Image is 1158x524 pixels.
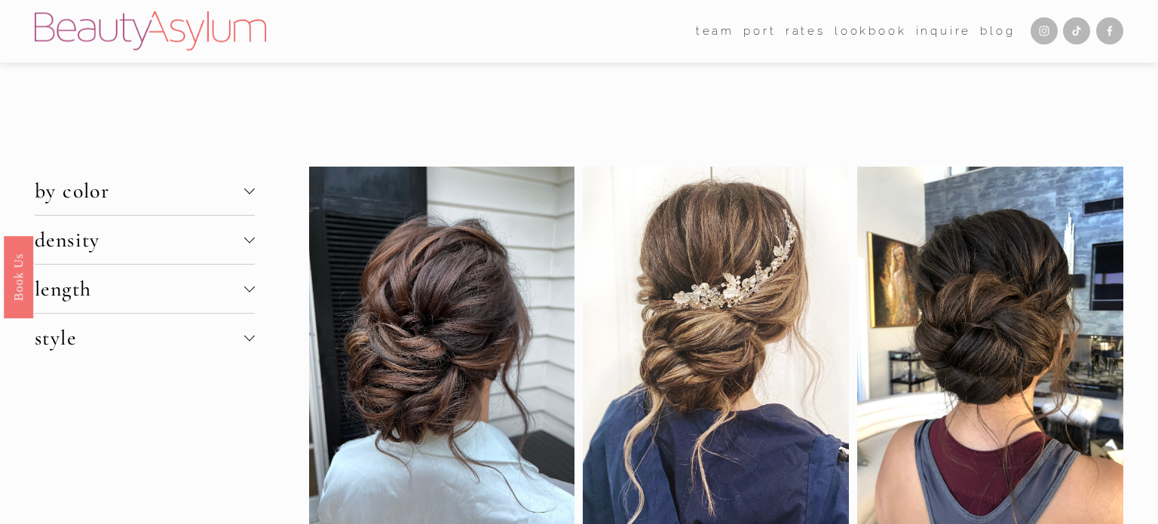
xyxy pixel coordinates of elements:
a: TikTok [1063,17,1090,44]
span: density [35,227,244,253]
span: length [35,276,244,302]
img: Beauty Asylum | Bridal Hair &amp; Makeup Charlotte &amp; Atlanta [35,11,266,51]
a: folder dropdown [696,20,734,42]
a: port [743,20,776,42]
a: Blog [980,20,1015,42]
a: Instagram [1031,17,1058,44]
a: Book Us [4,235,33,317]
span: team [696,21,734,41]
a: Rates [786,20,826,42]
button: style [35,314,255,362]
a: Inquire [916,20,972,42]
button: length [35,265,255,313]
a: Facebook [1096,17,1123,44]
span: style [35,325,244,351]
span: by color [35,178,244,204]
button: density [35,216,255,264]
a: Lookbook [835,20,906,42]
button: by color [35,167,255,215]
